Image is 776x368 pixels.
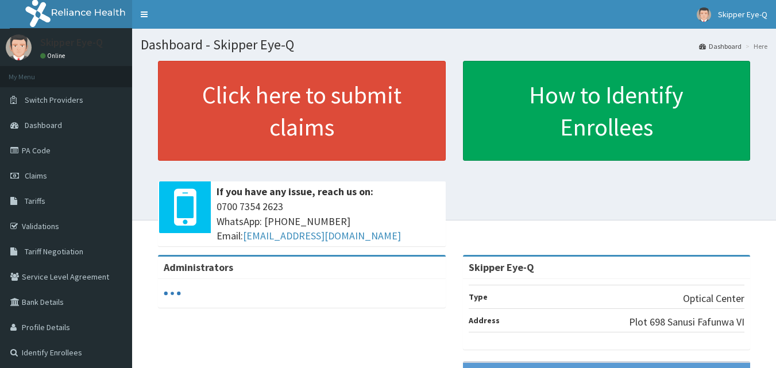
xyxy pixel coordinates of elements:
[469,315,500,326] b: Address
[699,41,742,51] a: Dashboard
[25,95,83,105] span: Switch Providers
[463,61,751,161] a: How to Identify Enrollees
[629,315,744,330] p: Plot 698 Sanusi Fafunwa VI
[243,229,401,242] a: [EMAIL_ADDRESS][DOMAIN_NAME]
[743,41,767,51] li: Here
[25,246,83,257] span: Tariff Negotiation
[164,285,181,302] svg: audio-loading
[469,261,534,274] strong: Skipper Eye-Q
[164,261,233,274] b: Administrators
[217,199,440,243] span: 0700 7354 2623 WhatsApp: [PHONE_NUMBER] Email:
[40,37,103,48] p: Skipper Eye-Q
[6,34,32,60] img: User Image
[469,292,488,302] b: Type
[158,61,446,161] a: Click here to submit claims
[40,52,68,60] a: Online
[697,7,711,22] img: User Image
[217,185,373,198] b: If you have any issue, reach us on:
[683,291,744,306] p: Optical Center
[718,9,767,20] span: Skipper Eye-Q
[141,37,767,52] h1: Dashboard - Skipper Eye-Q
[25,120,62,130] span: Dashboard
[25,196,45,206] span: Tariffs
[25,171,47,181] span: Claims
